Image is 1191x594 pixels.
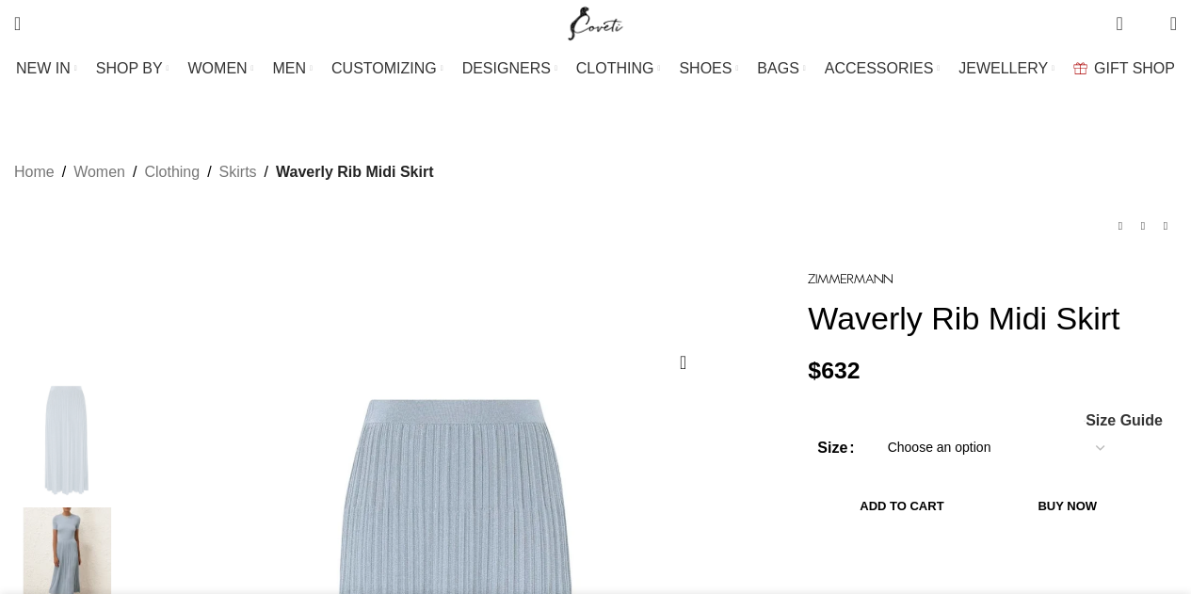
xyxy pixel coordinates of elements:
[273,59,307,77] span: MEN
[273,50,313,88] a: MEN
[958,50,1054,88] a: JEWELLERY
[1109,215,1132,237] a: Previous product
[1073,62,1087,74] img: GiftBag
[16,59,71,77] span: NEW IN
[996,487,1139,526] button: Buy now
[96,50,169,88] a: SHOP BY
[817,487,986,526] button: Add to cart
[5,5,30,42] a: Search
[808,299,1177,338] h1: Waverly Rib Midi Skirt
[808,358,821,383] span: $
[825,59,934,77] span: ACCESSORIES
[73,160,125,185] a: Women
[276,160,433,185] span: Waverly Rib Midi Skirt
[1085,413,1163,428] a: Size Guide
[1118,9,1132,24] span: 0
[825,50,941,88] a: ACCESSORIES
[757,50,805,88] a: BAGS
[331,59,437,77] span: CUSTOMIZING
[679,50,738,88] a: SHOES
[462,50,557,88] a: DESIGNERS
[576,59,654,77] span: CLOTHING
[1094,59,1175,77] span: GIFT SHOP
[817,436,854,460] label: Size
[757,59,798,77] span: BAGS
[5,50,1186,88] div: Main navigation
[808,274,893,284] img: Zimmermann
[958,59,1048,77] span: JEWELLERY
[331,50,443,88] a: CUSTOMIZING
[679,59,732,77] span: SHOES
[576,50,661,88] a: CLOTHING
[1137,5,1156,42] div: My Wishlist
[188,59,248,77] span: WOMEN
[219,160,257,185] a: Skirts
[1106,5,1132,42] a: 0
[9,383,124,498] img: Zimmermann dress
[1154,215,1177,237] a: Next product
[564,14,627,30] a: Site logo
[14,160,55,185] a: Home
[1086,413,1163,428] span: Size Guide
[144,160,200,185] a: Clothing
[462,59,551,77] span: DESIGNERS
[808,358,860,383] bdi: 632
[96,59,163,77] span: SHOP BY
[16,50,77,88] a: NEW IN
[1073,50,1175,88] a: GIFT SHOP
[188,50,254,88] a: WOMEN
[1141,19,1155,33] span: 0
[14,160,434,185] nav: Breadcrumb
